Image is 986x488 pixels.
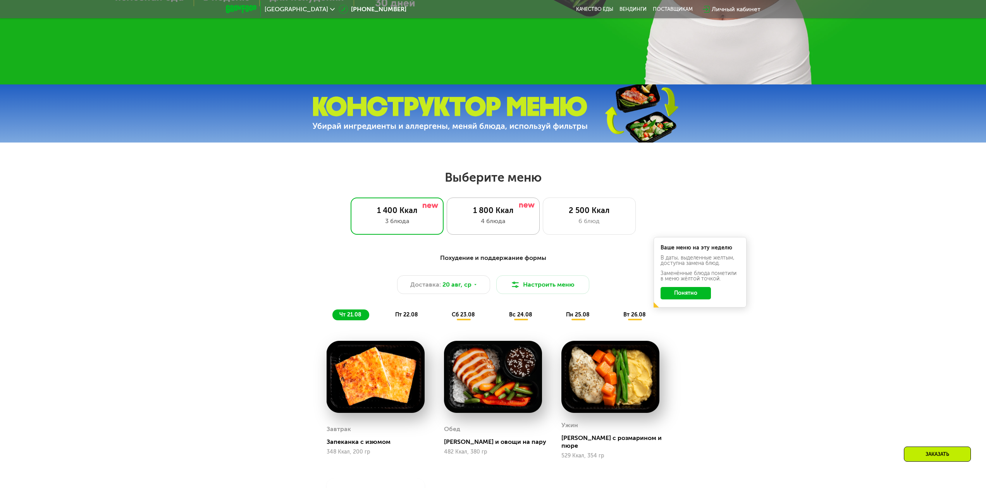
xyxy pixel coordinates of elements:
span: сб 23.08 [452,311,475,318]
button: Понятно [661,287,711,299]
div: 1 400 Ккал [359,206,435,215]
div: поставщикам [653,6,693,12]
span: чт 21.08 [339,311,361,318]
span: 20 авг, ср [442,280,471,289]
div: 1 800 Ккал [455,206,532,215]
span: пт 22.08 [395,311,418,318]
div: Заменённые блюда пометили в меню жёлтой точкой. [661,271,740,282]
div: 2 500 Ккал [551,206,628,215]
div: Завтрак [327,423,351,435]
a: Качество еды [576,6,613,12]
div: 529 Ккал, 354 гр [561,453,659,459]
div: Личный кабинет [712,5,761,14]
a: [PHONE_NUMBER] [339,5,406,14]
div: 348 Ккал, 200 гр [327,449,425,455]
div: Ваше меню на эту неделю [661,245,740,251]
div: 6 блюд [551,217,628,226]
a: Вендинги [619,6,647,12]
span: вт 26.08 [623,311,646,318]
span: [GEOGRAPHIC_DATA] [265,6,328,12]
div: [PERSON_NAME] и овощи на пару [444,438,548,446]
div: Запеканка с изюмом [327,438,431,446]
div: В даты, выделенные желтым, доступна замена блюд. [661,255,740,266]
div: 482 Ккал, 380 гр [444,449,542,455]
h2: Выберите меню [25,170,961,185]
div: Обед [444,423,460,435]
div: 4 блюда [455,217,532,226]
span: пн 25.08 [566,311,590,318]
span: Доставка: [410,280,441,289]
div: Ужин [561,419,578,431]
button: Настроить меню [496,275,589,294]
span: вс 24.08 [509,311,532,318]
div: Похудение и поддержание формы [264,253,723,263]
div: 3 блюда [359,217,435,226]
div: [PERSON_NAME] с розмарином и пюре [561,434,666,450]
div: Заказать [904,447,971,462]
